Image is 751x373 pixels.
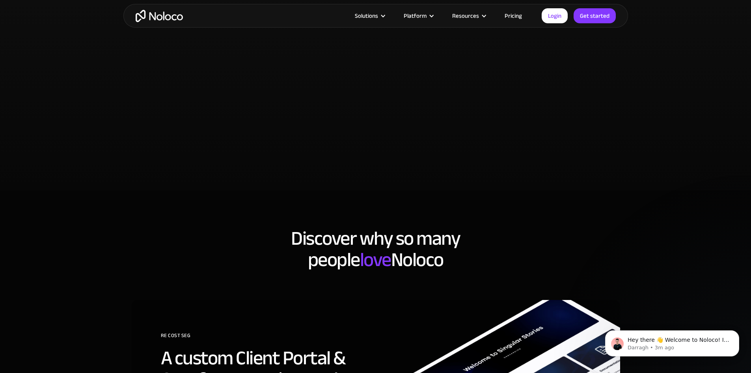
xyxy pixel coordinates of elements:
[136,10,183,22] a: home
[495,11,532,21] a: Pricing
[360,241,391,278] span: love
[355,11,378,21] div: Solutions
[574,8,616,23] a: Get started
[442,11,495,21] div: Resources
[161,330,360,347] div: RE Cost Seg
[593,314,751,369] iframe: Intercom notifications message
[404,11,427,21] div: Platform
[542,8,568,23] a: Login
[452,11,479,21] div: Resources
[345,11,394,21] div: Solutions
[131,228,620,270] h2: Discover why so many people Noloco
[394,11,442,21] div: Platform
